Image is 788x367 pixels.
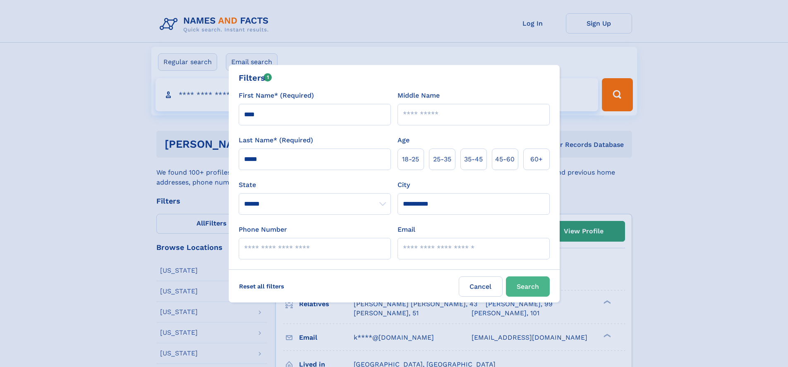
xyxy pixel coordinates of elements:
label: Email [398,225,415,235]
label: Cancel [459,276,503,297]
label: Age [398,135,410,145]
label: City [398,180,410,190]
span: 18‑25 [402,154,419,164]
button: Search [506,276,550,297]
label: Last Name* (Required) [239,135,313,145]
span: 45‑60 [495,154,515,164]
span: 25‑35 [433,154,451,164]
span: 60+ [530,154,543,164]
label: State [239,180,391,190]
label: Phone Number [239,225,287,235]
span: 35‑45 [464,154,483,164]
label: Middle Name [398,91,440,101]
label: Reset all filters [234,276,290,296]
div: Filters [239,72,272,84]
label: First Name* (Required) [239,91,314,101]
